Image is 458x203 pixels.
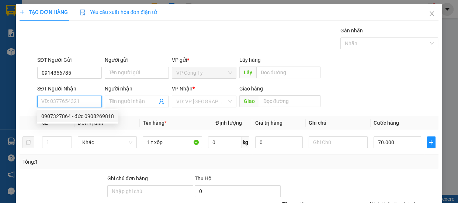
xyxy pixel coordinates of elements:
[26,26,97,40] span: 0988 594 111
[239,57,261,63] span: Lấy hàng
[80,9,157,15] span: Yêu cầu xuất hóa đơn điện tử
[195,175,212,181] span: Thu Hộ
[107,175,148,181] label: Ghi chú đơn hàng
[239,67,256,78] span: Lấy
[143,136,202,148] input: VD: Bàn, Ghế
[143,120,167,126] span: Tên hàng
[37,110,118,122] div: 0907327864 - đức 0908269818
[41,112,114,120] div: 0907327864 - đức 0908269818
[259,95,320,107] input: Dọc đường
[340,28,363,33] label: Gán nhãn
[239,95,259,107] span: Giao
[3,6,25,39] img: logo
[255,120,282,126] span: Giá trị hàng
[26,4,100,25] strong: CÔNG TY CP BÌNH TÂM
[239,86,263,92] span: Giao hàng
[14,42,47,49] span: VP Công Ty -
[421,4,442,24] button: Close
[215,120,242,126] span: Định lượng
[306,116,371,130] th: Ghi chú
[22,158,177,166] div: Tổng: 1
[107,185,193,197] input: Ghi chú đơn hàng
[80,10,86,15] img: icon
[172,86,192,92] span: VP Nhận
[429,11,435,17] span: close
[20,9,67,15] span: TẠO ĐƠN HÀNG
[374,120,399,126] span: Cước hàng
[3,51,88,65] span: VP [GEOGRAPHIC_DATA] -
[105,85,169,93] div: Người nhận
[37,56,102,64] div: SĐT Người Gửi
[159,99,164,104] span: user-add
[256,67,320,78] input: Dọc đường
[309,136,368,148] input: Ghi Chú
[427,136,436,148] button: plus
[176,67,232,78] span: VP Công Ty
[22,136,34,148] button: delete
[427,139,435,145] span: plus
[26,26,97,40] span: VP Công Ty ĐT:
[48,42,81,49] span: 0338922684
[20,10,25,15] span: plus
[3,51,88,65] span: Nhận:
[37,85,102,93] div: SĐT Người Nhận
[3,42,14,49] span: Gửi:
[82,137,133,148] span: Khác
[172,56,236,64] div: VP gửi
[255,136,303,148] input: 0
[242,136,249,148] span: kg
[105,56,169,64] div: Người gửi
